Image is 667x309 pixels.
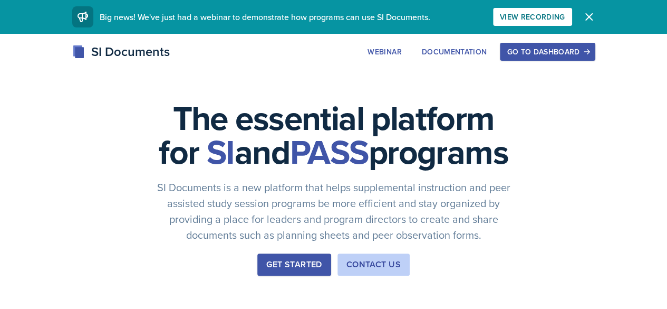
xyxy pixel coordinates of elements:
[422,48,487,56] div: Documentation
[266,258,322,271] div: Get Started
[337,254,410,276] button: Contact Us
[72,42,170,61] div: SI Documents
[346,258,401,271] div: Contact Us
[507,48,588,56] div: Go to Dashboard
[500,43,595,61] button: Go to Dashboard
[500,13,565,21] div: View Recording
[368,48,401,56] div: Webinar
[493,8,572,26] button: View Recording
[361,43,408,61] button: Webinar
[415,43,494,61] button: Documentation
[257,254,331,276] button: Get Started
[100,11,430,23] span: Big news! We've just had a webinar to demonstrate how programs can use SI Documents.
